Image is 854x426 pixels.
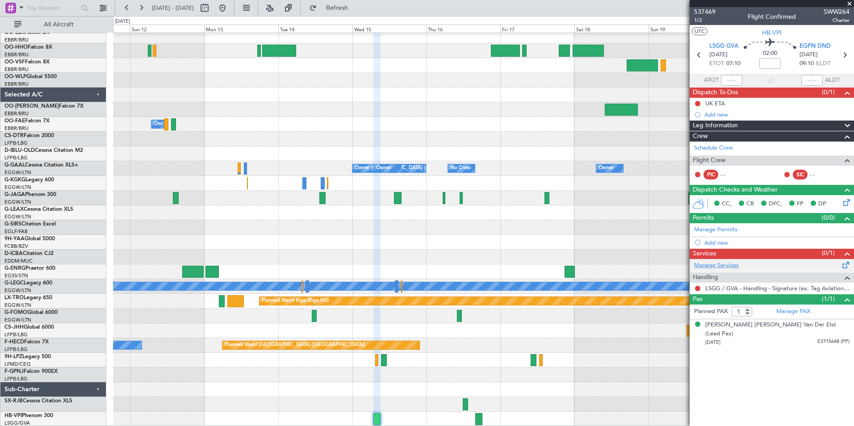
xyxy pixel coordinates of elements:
div: Mon 13 [204,25,278,33]
div: Owner Melsbroek Air Base [154,117,214,131]
span: 1/2 [694,17,716,24]
span: 07:10 [726,59,741,68]
div: - - [720,171,741,179]
div: Sun 19 [649,25,723,33]
a: CS-DTRFalcon 2000 [4,133,54,138]
a: G-LEAXCessna Citation XLS [4,207,73,212]
button: UTC [692,27,707,35]
span: 9H-LPZ [4,354,22,359]
span: Pax [693,294,703,305]
span: OO-[PERSON_NAME] [4,104,59,109]
div: Planned Maint [GEOGRAPHIC_DATA] ([GEOGRAPHIC_DATA]) [225,338,365,352]
a: EBBR/BRU [4,37,29,43]
a: LSGG / GVA - Handling - Signature (ex. Tag Aviation) LSGG / GVA [705,284,850,292]
a: 9H-YAAGlobal 5000 [4,236,55,242]
a: LFPB/LBG [4,140,28,146]
span: HB-VPI [762,28,782,38]
a: EGGW/LTN [4,184,31,191]
span: OO-FAE [4,118,25,124]
span: CS-JHH [4,325,24,330]
span: Refresh [318,5,356,11]
input: Trip Number [27,1,79,15]
span: G-ENRG [4,266,25,271]
span: ETOT [709,59,724,68]
span: Permits [693,213,714,223]
a: G-ENRGPraetor 600 [4,266,55,271]
span: 09:10 [800,59,814,68]
span: (0/1) [822,88,835,97]
a: Manage PAX [776,307,810,316]
span: LX-TRO [4,295,24,301]
span: ES715648 (PP) [817,338,850,346]
div: Wed 15 [352,25,427,33]
span: Crew [693,131,708,142]
a: G-KGKGLegacy 600 [4,177,54,183]
a: G-FOMOGlobal 6000 [4,310,58,315]
a: EBBR/BRU [4,81,29,88]
span: Flight Crew [693,155,726,166]
a: Schedule Crew [694,144,733,153]
a: G-GAALCessna Citation XLS+ [4,163,78,168]
div: Owner [599,162,614,175]
div: PIC [703,170,718,180]
div: Sat 18 [574,25,649,33]
div: Owner [376,162,391,175]
span: ATOT [704,76,719,85]
a: EGGW/LTN [4,287,31,294]
span: OO-WLP [4,74,26,79]
span: [DATE] [709,50,728,59]
span: SX-RJB [4,398,23,404]
span: 537469 [694,7,716,17]
span: DP [818,200,826,209]
input: --:-- [721,75,742,86]
span: ALDT [825,76,840,85]
a: EGGW/LTN [4,199,31,205]
span: G-LEAX [4,207,24,212]
a: HB-VPIPhenom 300 [4,413,53,418]
span: CC, [722,200,732,209]
span: G-SIRS [4,221,21,227]
a: EGSS/STN [4,272,28,279]
span: SWW264 [824,7,850,17]
a: LFPB/LBG [4,376,28,382]
a: EDDM/MUC [4,258,33,264]
span: Handling [693,272,718,283]
span: G-GAAL [4,163,25,168]
a: Manage Services [694,261,739,270]
label: Planned PAX [694,307,728,316]
span: Leg Information [693,121,738,131]
a: EGGW/LTN [4,213,31,220]
a: EBBR/BRU [4,125,29,132]
a: EGLF/FAB [4,228,28,235]
span: CR [746,200,754,209]
button: All Aircraft [10,17,97,32]
a: F-HECDFalcon 7X [4,339,49,345]
a: OO-WLPGlobal 5500 [4,74,57,79]
span: [DATE] [705,339,720,346]
span: Dispatch To-Dos [693,88,738,98]
a: EGGW/LTN [4,317,31,323]
a: LFPB/LBG [4,346,28,353]
span: [DATE] [800,50,818,59]
span: ELDT [816,59,830,68]
span: (0/0) [822,213,835,222]
a: F-GPNJFalcon 900EX [4,369,58,374]
a: OO-VSFFalcon 8X [4,59,50,65]
span: G-FOMO [4,310,27,315]
a: CS-JHHGlobal 6000 [4,325,54,330]
a: LFPB/LBG [4,155,28,161]
div: [PERSON_NAME] [PERSON_NAME] Van Der Elst (Lead Pax) [705,321,850,338]
div: Fri 17 [500,25,574,33]
span: EGPN DND [800,42,831,51]
span: Services [693,249,716,259]
div: Sun 12 [130,25,204,33]
span: CS-DTR [4,133,24,138]
div: Tue 14 [278,25,352,33]
span: [DATE] - [DATE] [152,4,194,12]
button: Refresh [305,1,359,15]
a: G-JAGAPhenom 300 [4,192,56,197]
div: Add new [704,239,850,246]
a: D-ICBACitation CJ2 [4,251,54,256]
a: OO-HHOFalcon 8X [4,45,52,50]
span: 02:00 [763,49,777,58]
